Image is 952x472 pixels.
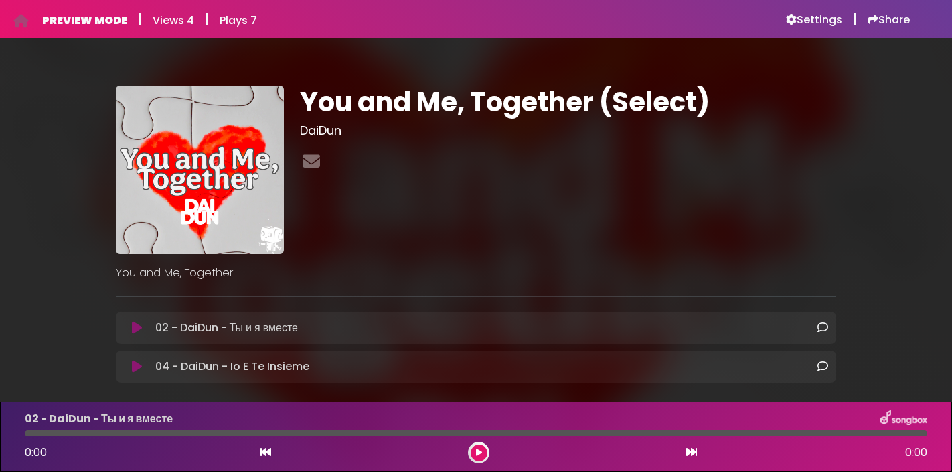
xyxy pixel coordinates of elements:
h5: | [138,11,142,27]
p: 02 - DaiDun - Ты и я вместе [155,320,298,336]
p: 04 - DaiDun - Io E Te Insieme [155,359,309,375]
h6: Views 4 [153,14,194,27]
p: You and Me, Together [116,265,836,281]
h5: | [853,11,857,27]
h6: PREVIEW MODE [42,14,127,27]
img: songbox-logo-white.png [880,410,927,428]
a: Settings [786,13,842,27]
a: Share [868,13,910,27]
h6: Plays 7 [220,14,257,27]
h5: | [205,11,209,27]
h1: You and Me, Together (Select) [300,86,836,118]
h3: DaiDun [300,123,836,138]
img: LXXkF8yrR2u1kBGbdYQU [116,86,284,254]
p: 02 - DaiDun - Ты и я вместе [25,411,173,427]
